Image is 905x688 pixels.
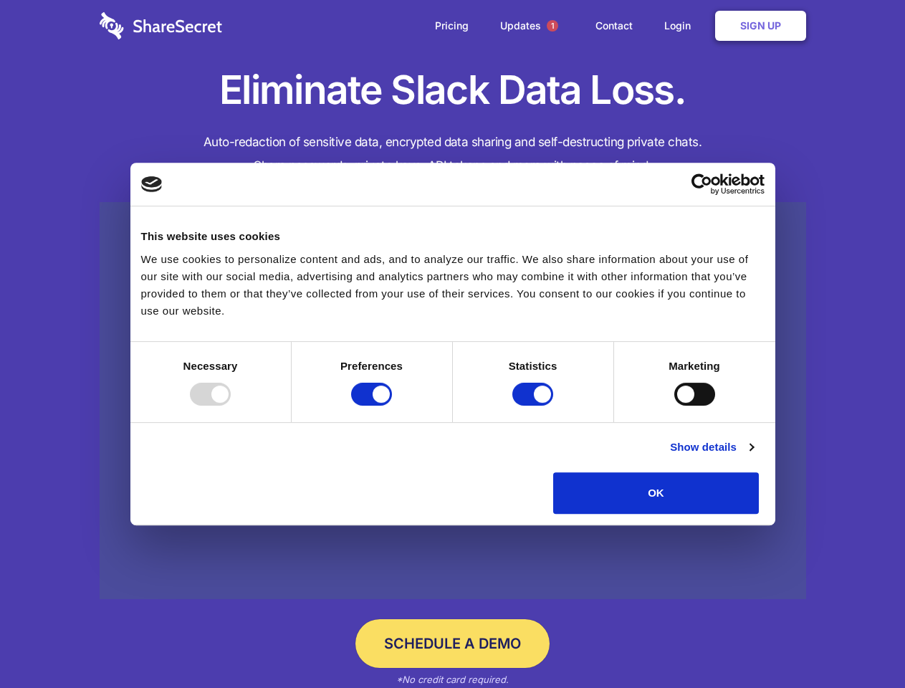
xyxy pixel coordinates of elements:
a: Contact [581,4,647,48]
a: Wistia video thumbnail [100,202,806,600]
div: This website uses cookies [141,228,765,245]
h4: Auto-redaction of sensitive data, encrypted data sharing and self-destructing private chats. Shar... [100,130,806,178]
strong: Statistics [509,360,557,372]
strong: Marketing [669,360,720,372]
a: Schedule a Demo [355,619,550,668]
a: Usercentrics Cookiebot - opens in a new window [639,173,765,195]
a: Sign Up [715,11,806,41]
em: *No credit card required. [396,674,509,685]
button: OK [553,472,759,514]
img: logo-wordmark-white-trans-d4663122ce5f474addd5e946df7df03e33cb6a1c49d2221995e7729f52c070b2.svg [100,12,222,39]
strong: Preferences [340,360,403,372]
h1: Eliminate Slack Data Loss. [100,64,806,116]
span: 1 [547,20,558,32]
a: Pricing [421,4,483,48]
div: We use cookies to personalize content and ads, and to analyze our traffic. We also share informat... [141,251,765,320]
img: logo [141,176,163,192]
strong: Necessary [183,360,238,372]
a: Show details [670,439,753,456]
a: Login [650,4,712,48]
